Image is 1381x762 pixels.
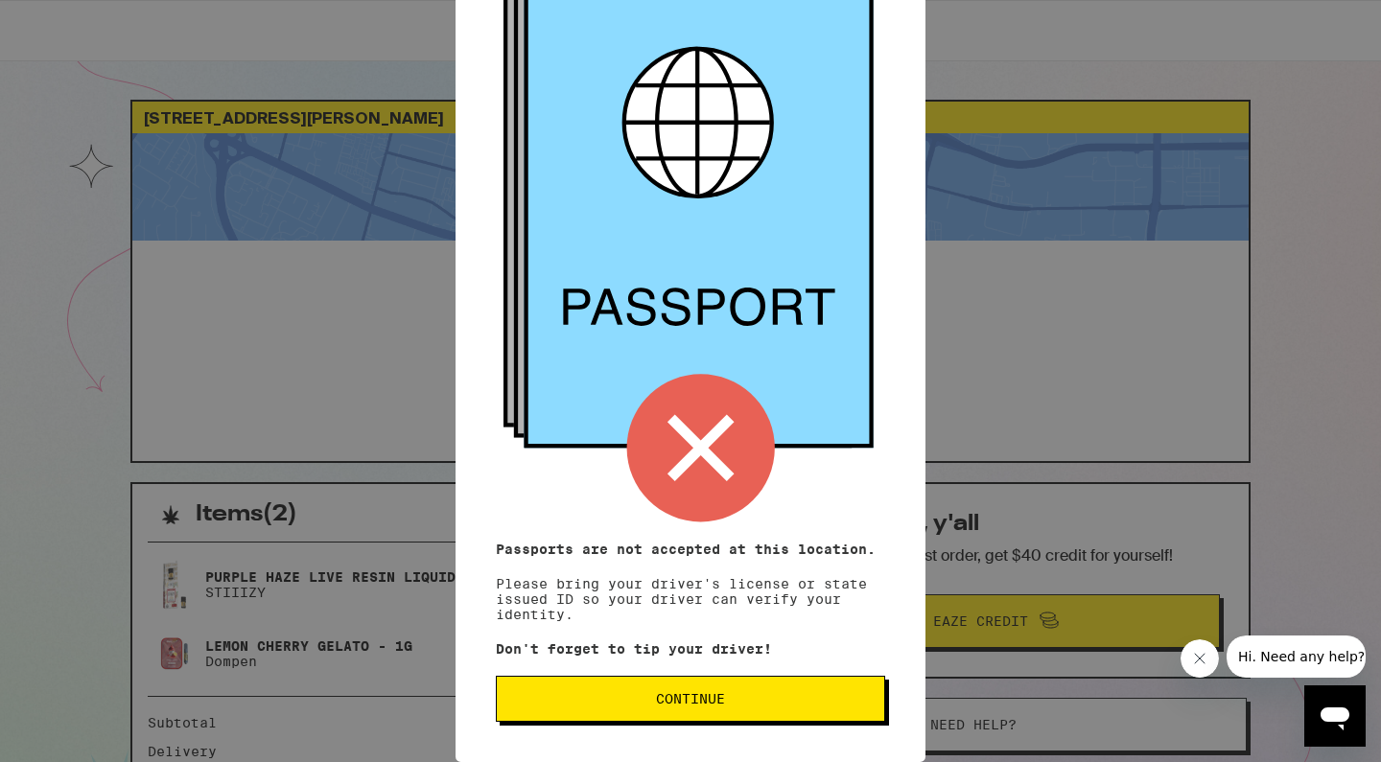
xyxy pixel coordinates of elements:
p: Please bring your driver's license or state issued ID so your driver can verify your identity. [496,542,885,622]
iframe: Close message [1181,639,1219,678]
p: Passports are not accepted at this location. [496,542,885,557]
button: Continue [496,676,885,722]
iframe: Message from company [1227,635,1366,678]
iframe: Button to launch messaging window [1304,685,1366,747]
p: Don't forget to tip your driver! [496,641,885,657]
span: Continue [656,692,725,705]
